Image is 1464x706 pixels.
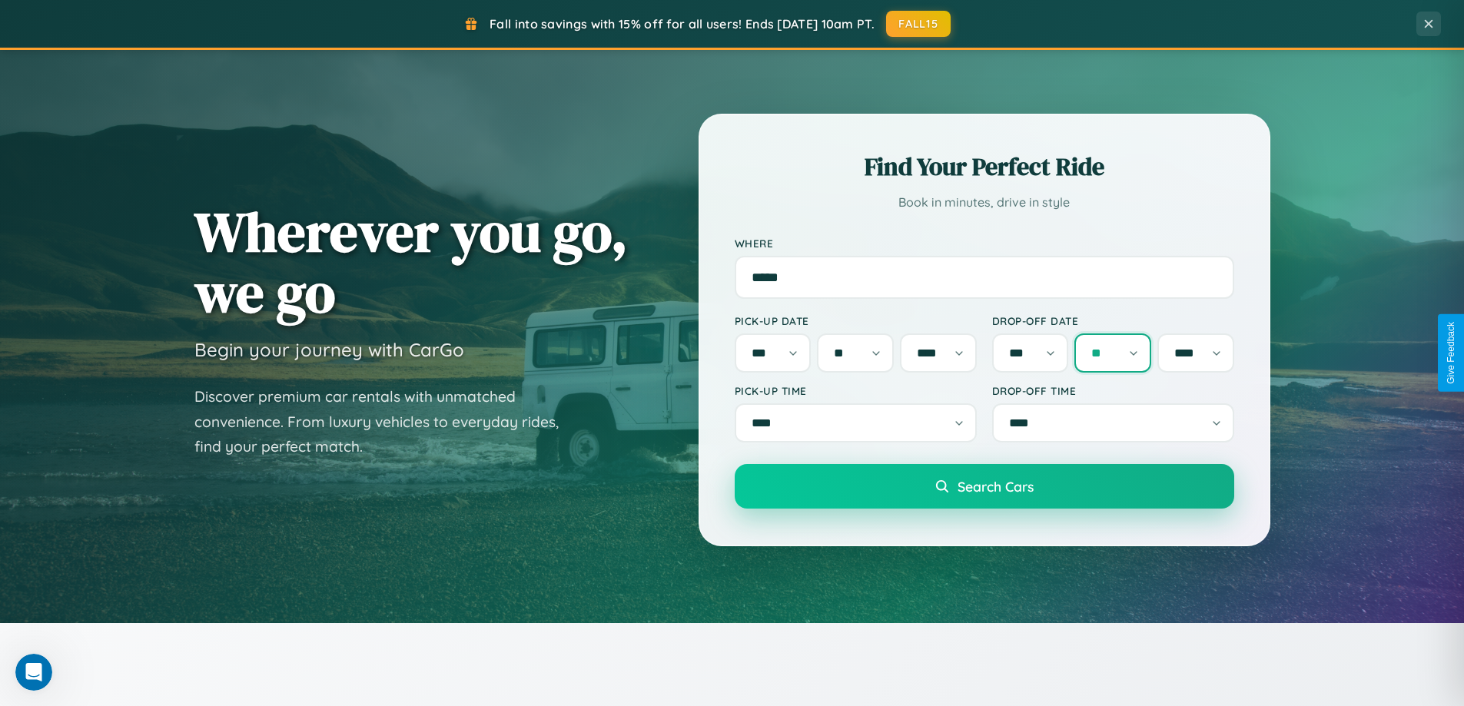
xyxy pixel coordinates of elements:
label: Pick-up Time [735,384,977,397]
h2: Find Your Perfect Ride [735,150,1234,184]
label: Drop-off Time [992,384,1234,397]
p: Book in minutes, drive in style [735,191,1234,214]
label: Where [735,237,1234,250]
label: Pick-up Date [735,314,977,327]
h3: Begin your journey with CarGo [194,338,464,361]
label: Drop-off Date [992,314,1234,327]
span: Fall into savings with 15% off for all users! Ends [DATE] 10am PT. [490,16,875,31]
p: Discover premium car rentals with unmatched convenience. From luxury vehicles to everyday rides, ... [194,384,579,459]
iframe: Intercom live chat [15,654,52,691]
span: Search Cars [958,478,1034,495]
div: Give Feedback [1446,322,1456,384]
h1: Wherever you go, we go [194,201,628,323]
button: FALL15 [886,11,951,37]
button: Search Cars [735,464,1234,509]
